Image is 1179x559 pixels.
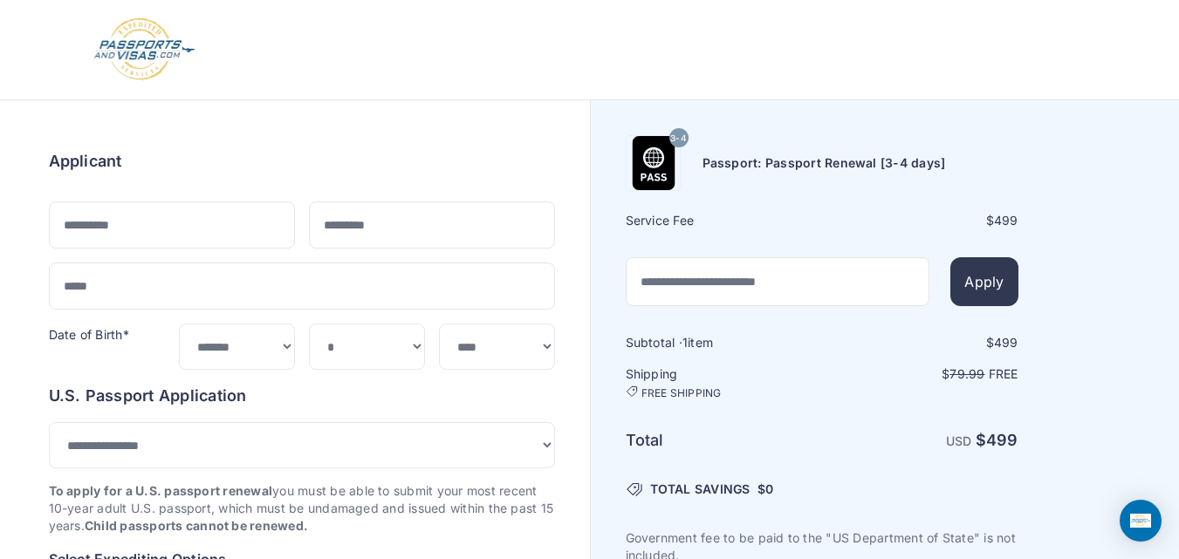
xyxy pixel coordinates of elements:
span: 1 [682,335,688,350]
h6: Service Fee [626,212,820,229]
p: you must be able to submit your most recent 10-year adult U.S. passport, which must be undamaged ... [49,482,555,535]
span: Free [989,366,1018,381]
span: 0 [765,481,773,496]
div: $ [824,334,1018,351]
div: $ [824,212,1018,229]
span: TOTAL SAVINGS [650,481,751,498]
span: 79.99 [949,366,984,381]
strong: $ [976,431,1018,449]
h6: Shipping [626,365,820,400]
span: FREE SHIPPING [641,386,722,400]
strong: To apply for a U.S. passport renewal [49,483,273,498]
span: 3-4 [670,127,687,150]
button: Apply [950,257,1018,306]
img: Product Name [627,136,681,190]
h6: U.S. Passport Application [49,384,555,408]
span: USD [946,433,972,448]
div: Open Intercom Messenger [1120,500,1162,542]
h6: Total [626,428,820,453]
span: 499 [994,213,1018,228]
span: 499 [986,431,1018,449]
span: $ [757,481,774,498]
h6: Subtotal · item [626,334,820,351]
h6: Applicant [49,149,122,174]
strong: Child passports cannot be renewed. [85,518,308,533]
span: 499 [994,335,1018,350]
img: Logo [93,17,196,82]
label: Date of Birth* [49,327,129,342]
p: $ [824,365,1018,383]
h6: Passport: Passport Renewal [3-4 days] [703,154,946,172]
